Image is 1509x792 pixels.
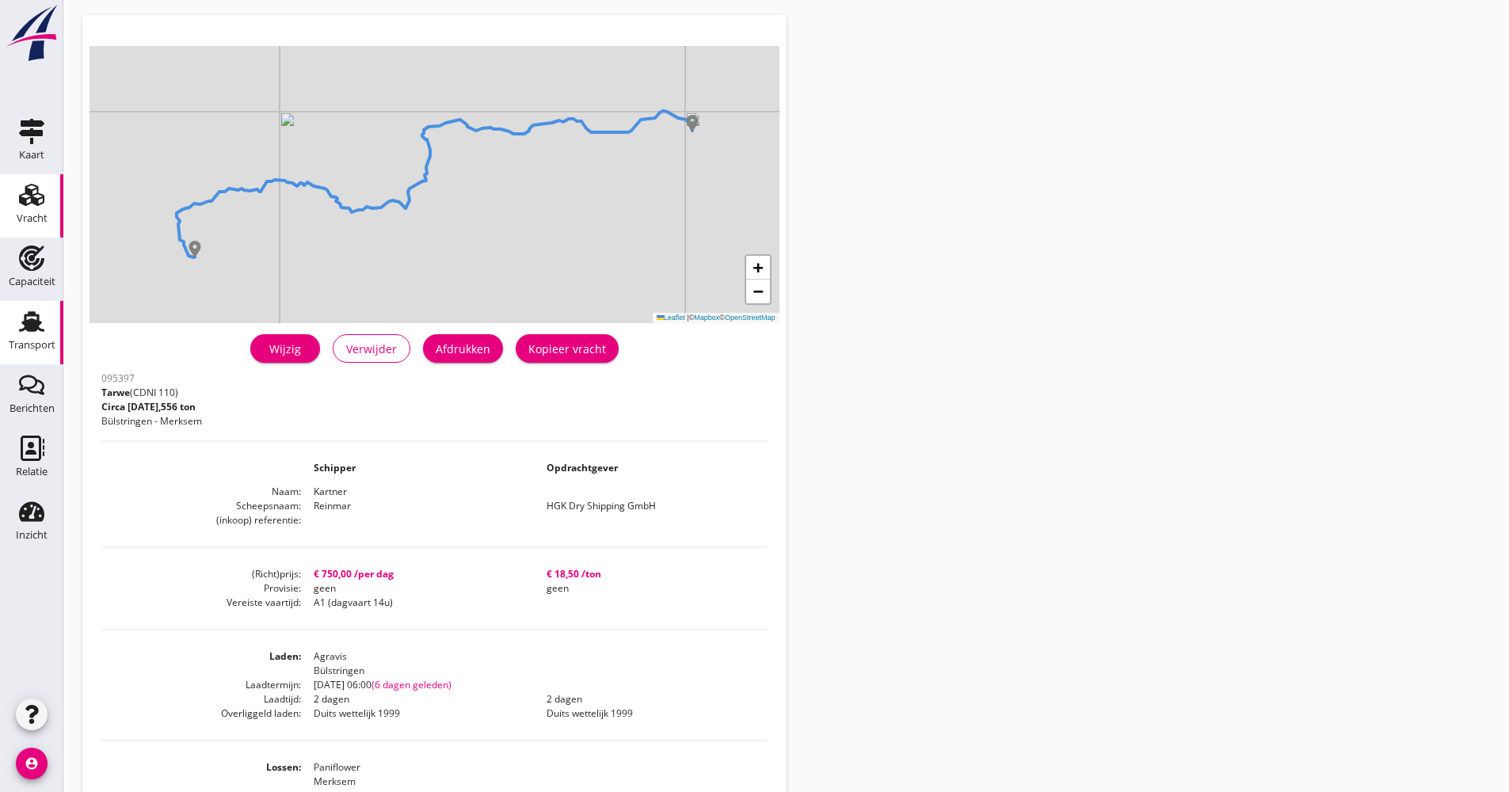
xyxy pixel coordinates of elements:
[101,760,301,789] dt: Lossen
[19,150,44,160] div: Kaart
[534,706,767,721] dd: Duits wettelijk 1999
[346,341,397,357] div: Verwijder
[684,115,700,131] img: Marker
[372,678,452,691] span: (6 dagen geleden)
[101,678,301,692] dt: Laadtermijn
[101,386,130,399] span: Tarwe
[101,692,301,706] dt: Laadtijd
[516,334,619,363] button: Kopieer vracht
[101,400,202,414] p: Circa [DATE],556 ton
[250,334,320,363] a: Wijzig
[9,340,55,350] div: Transport
[101,706,301,721] dt: Overliggeld laden
[528,341,606,357] div: Kopieer vracht
[687,314,688,322] span: |
[263,341,307,357] div: Wijzig
[534,581,767,596] dd: geen
[16,530,48,540] div: Inzicht
[534,692,767,706] dd: 2 dagen
[746,280,770,303] a: Zoom out
[657,314,685,322] a: Leaflet
[101,567,301,581] dt: (Richt)prijs
[101,596,301,610] dt: Vereiste vaartijd
[534,567,767,581] dd: € 18,50 /ton
[101,513,301,527] dt: (inkoop) referentie
[746,256,770,280] a: Zoom in
[301,567,534,581] dd: € 750,00 /per dag
[301,760,767,789] dd: Paniflower Merksem
[534,499,767,513] dd: HGK Dry Shipping GmbH
[753,281,763,301] span: −
[301,499,534,513] dd: Reinmar
[423,334,503,363] button: Afdrukken
[534,461,767,475] dd: Opdrachtgever
[101,414,202,428] p: Bülstringen - Merksem
[436,341,490,357] div: Afdrukken
[301,581,534,596] dd: geen
[301,649,767,678] dd: Agravis Bülstringen
[101,371,135,385] span: 095397
[101,499,301,513] dt: Scheepsnaam
[101,649,301,678] dt: Laden
[16,466,48,477] div: Relatie
[301,706,534,721] dd: Duits wettelijk 1999
[301,692,534,706] dd: 2 dagen
[725,314,775,322] a: OpenStreetMap
[753,257,763,277] span: +
[3,4,60,63] img: logo-small.a267ee39.svg
[16,748,48,779] i: account_circle
[187,241,203,257] img: Marker
[653,313,779,323] div: © ©
[101,581,301,596] dt: Provisie
[101,485,301,499] dt: Naam
[9,276,55,287] div: Capaciteit
[10,403,55,413] div: Berichten
[17,213,48,223] div: Vracht
[101,386,202,400] p: (CDNI 110)
[333,334,410,363] button: Verwijder
[301,485,767,499] dd: Kartner
[301,678,767,692] dd: [DATE] 06:00
[694,314,719,322] a: Mapbox
[301,596,534,610] dd: A1 (dagvaart 14u)
[301,461,534,475] dd: Schipper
